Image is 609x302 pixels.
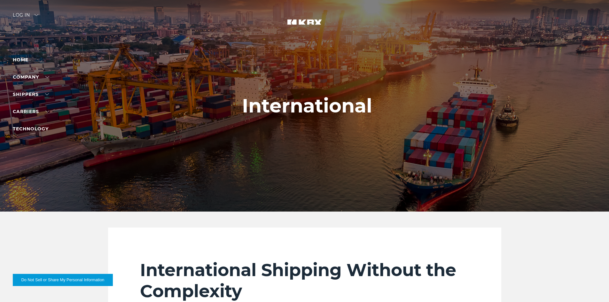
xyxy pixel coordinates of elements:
[13,57,28,63] a: Home
[13,74,49,80] a: Company
[13,91,49,97] a: SHIPPERS
[242,95,372,117] h1: International
[35,14,38,16] img: arrow
[13,126,49,132] a: Technology
[281,13,329,41] img: kbx logo
[13,274,113,286] button: Do Not Sell or Share My Personal Information
[13,13,38,22] div: Log in
[140,259,469,302] h2: International Shipping Without the Complexity
[13,109,49,114] a: Carriers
